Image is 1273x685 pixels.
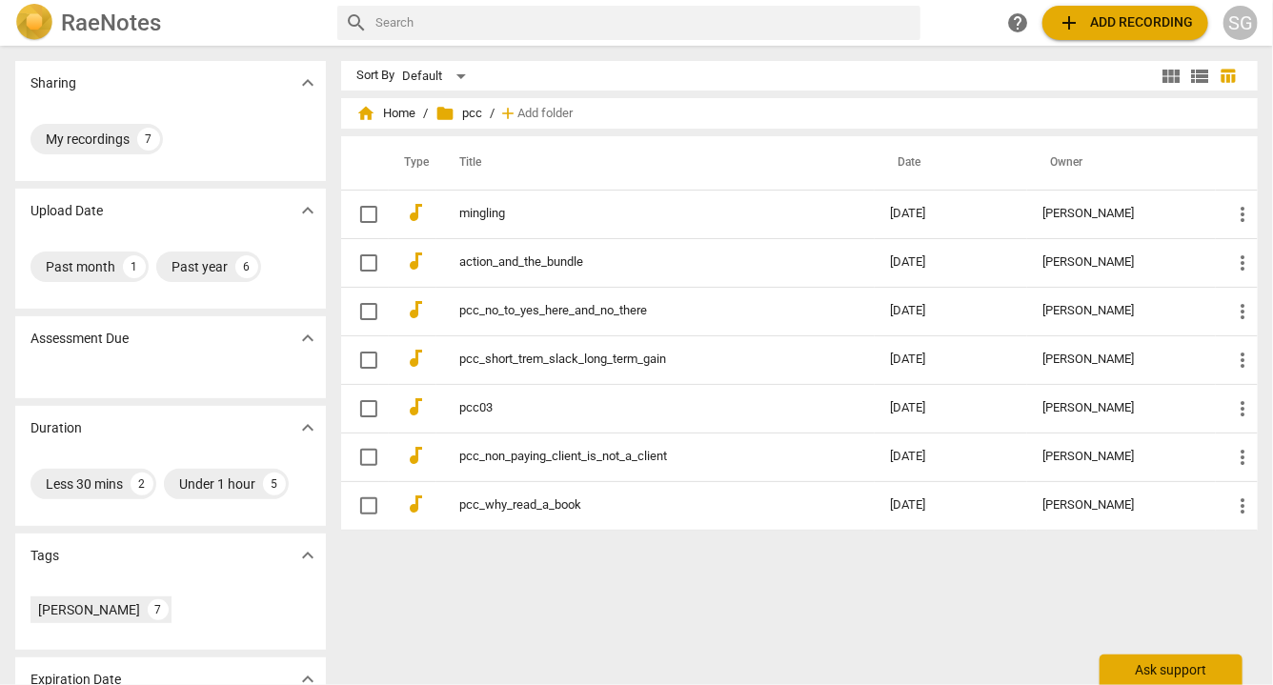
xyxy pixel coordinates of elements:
div: 6 [235,255,258,278]
div: Past month [46,257,115,276]
p: Duration [30,418,82,438]
div: Default [402,61,473,91]
td: [DATE] [875,287,1028,335]
th: Title [436,136,875,190]
div: 7 [148,599,169,620]
span: expand_more [296,327,319,350]
button: Show more [293,413,322,442]
span: expand_more [296,544,319,567]
span: audiotrack [404,395,427,418]
span: Add recording [1058,11,1193,34]
span: audiotrack [404,298,427,321]
td: [DATE] [875,481,1028,530]
div: [PERSON_NAME] [1042,207,1201,221]
div: [PERSON_NAME] [1042,255,1201,270]
span: add [498,104,517,123]
span: Home [356,104,415,123]
div: Less 30 mins [46,474,123,494]
span: audiotrack [404,347,427,370]
button: Show more [293,196,322,225]
span: audiotrack [404,201,427,224]
a: pcc_why_read_a_book [459,498,821,513]
td: [DATE] [875,238,1028,287]
span: more_vert [1231,300,1254,323]
div: My recordings [46,130,130,149]
span: expand_more [296,71,319,94]
h2: RaeNotes [61,10,161,36]
td: [DATE] [875,190,1028,238]
span: more_vert [1231,397,1254,420]
span: expand_more [296,416,319,439]
span: search [345,11,368,34]
button: Show more [293,69,322,97]
span: more_vert [1231,494,1254,517]
p: Upload Date [30,201,103,221]
p: Sharing [30,73,76,93]
div: [PERSON_NAME] [1042,498,1201,513]
div: [PERSON_NAME] [1042,353,1201,367]
button: Tile view [1157,62,1185,91]
a: pcc_short_trem_slack_long_term_gain [459,353,821,367]
p: Tags [30,546,59,566]
a: mingling [459,207,821,221]
th: Type [389,136,436,190]
div: 2 [131,473,153,495]
td: [DATE] [875,433,1028,481]
button: Show more [293,541,322,570]
p: Assessment Due [30,329,129,349]
span: audiotrack [404,493,427,515]
div: Past year [172,257,228,276]
span: expand_more [296,199,319,222]
button: Table view [1214,62,1243,91]
span: add [1058,11,1081,34]
span: Add folder [517,107,573,121]
span: help [1006,11,1029,34]
div: [PERSON_NAME] [1042,304,1201,318]
span: view_module [1160,65,1182,88]
span: more_vert [1231,446,1254,469]
a: pcc03 [459,401,821,415]
div: [PERSON_NAME] [38,600,140,619]
div: 7 [137,128,160,151]
span: more_vert [1231,203,1254,226]
span: audiotrack [404,444,427,467]
span: more_vert [1231,349,1254,372]
button: Upload [1042,6,1208,40]
td: [DATE] [875,335,1028,384]
button: SG [1223,6,1258,40]
span: home [356,104,375,123]
a: pcc_non_paying_client_is_not_a_client [459,450,821,464]
a: action_and_the_bundle [459,255,821,270]
td: [DATE] [875,384,1028,433]
div: Sort By [356,69,394,83]
div: 5 [263,473,286,495]
span: view_list [1188,65,1211,88]
div: [PERSON_NAME] [1042,450,1201,464]
div: Ask support [1100,655,1243,685]
span: more_vert [1231,252,1254,274]
input: Search [375,8,913,38]
th: Date [875,136,1028,190]
a: LogoRaeNotes [15,4,322,42]
button: Show more [293,324,322,353]
div: 1 [123,255,146,278]
img: Logo [15,4,53,42]
div: [PERSON_NAME] [1042,401,1201,415]
th: Owner [1027,136,1216,190]
a: pcc_no_to_yes_here_and_no_there [459,304,821,318]
span: folder [435,104,455,123]
button: List view [1185,62,1214,91]
a: Help [1000,6,1035,40]
span: / [490,107,495,121]
div: Under 1 hour [179,474,255,494]
span: / [423,107,428,121]
span: audiotrack [404,250,427,272]
span: table_chart [1220,67,1238,85]
span: pcc [435,104,482,123]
